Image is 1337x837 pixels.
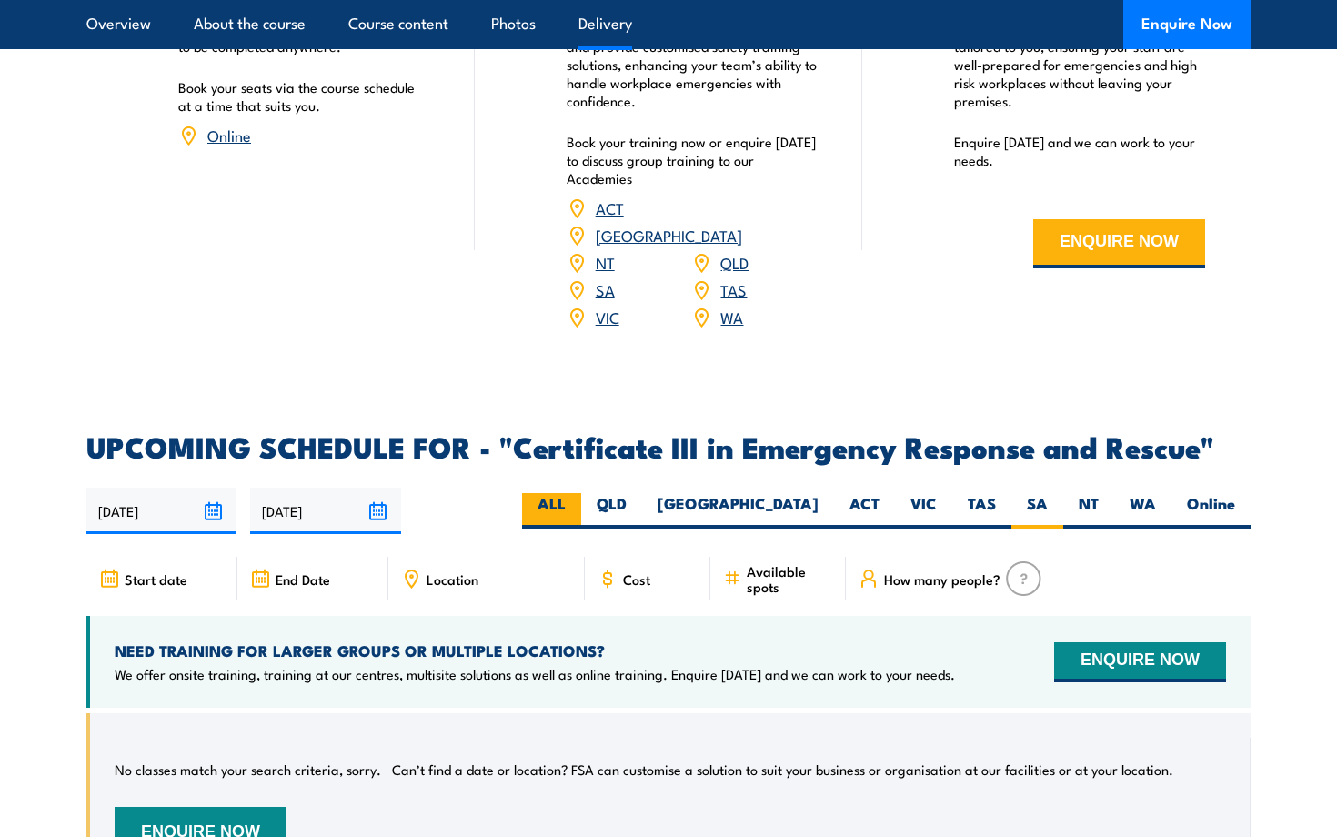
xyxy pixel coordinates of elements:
[623,571,650,587] span: Cost
[747,563,833,594] span: Available spots
[250,488,400,534] input: To date
[596,278,615,300] a: SA
[720,306,743,328] a: WA
[1063,493,1114,529] label: NT
[567,19,818,110] p: Our Academies are located nationally and provide customised safety training solutions, enhancing ...
[1011,493,1063,529] label: SA
[581,493,642,529] label: QLD
[834,493,895,529] label: ACT
[895,493,952,529] label: VIC
[125,571,187,587] span: Start date
[884,571,1000,587] span: How many people?
[115,665,955,683] p: We offer onsite training, training at our centres, multisite solutions as well as online training...
[178,78,429,115] p: Book your seats via the course schedule at a time that suits you.
[1054,642,1226,682] button: ENQUIRE NOW
[86,433,1251,459] h2: UPCOMING SCHEDULE FOR - "Certificate III in Emergency Response and Rescue"
[207,124,251,146] a: Online
[952,493,1011,529] label: TAS
[720,251,749,273] a: QLD
[276,571,330,587] span: End Date
[596,224,742,246] a: [GEOGRAPHIC_DATA]
[115,640,955,661] h4: NEED TRAINING FOR LARGER GROUPS OR MULTIPLE LOCATIONS?
[392,761,1173,779] p: Can’t find a date or location? FSA can customise a solution to suit your business or organisation...
[567,133,818,187] p: Book your training now or enquire [DATE] to discuss group training to our Academies
[596,197,624,218] a: ACT
[720,278,747,300] a: TAS
[954,19,1205,110] p: We offer convenient nationwide training tailored to you, ensuring your staff are well-prepared fo...
[1114,493,1171,529] label: WA
[522,493,581,529] label: ALL
[642,493,834,529] label: [GEOGRAPHIC_DATA]
[115,761,381,779] p: No classes match your search criteria, sorry.
[427,571,478,587] span: Location
[1033,219,1205,268] button: ENQUIRE NOW
[596,251,615,273] a: NT
[596,306,619,328] a: VIC
[86,488,236,534] input: From date
[954,133,1205,169] p: Enquire [DATE] and we can work to your needs.
[1171,493,1251,529] label: Online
